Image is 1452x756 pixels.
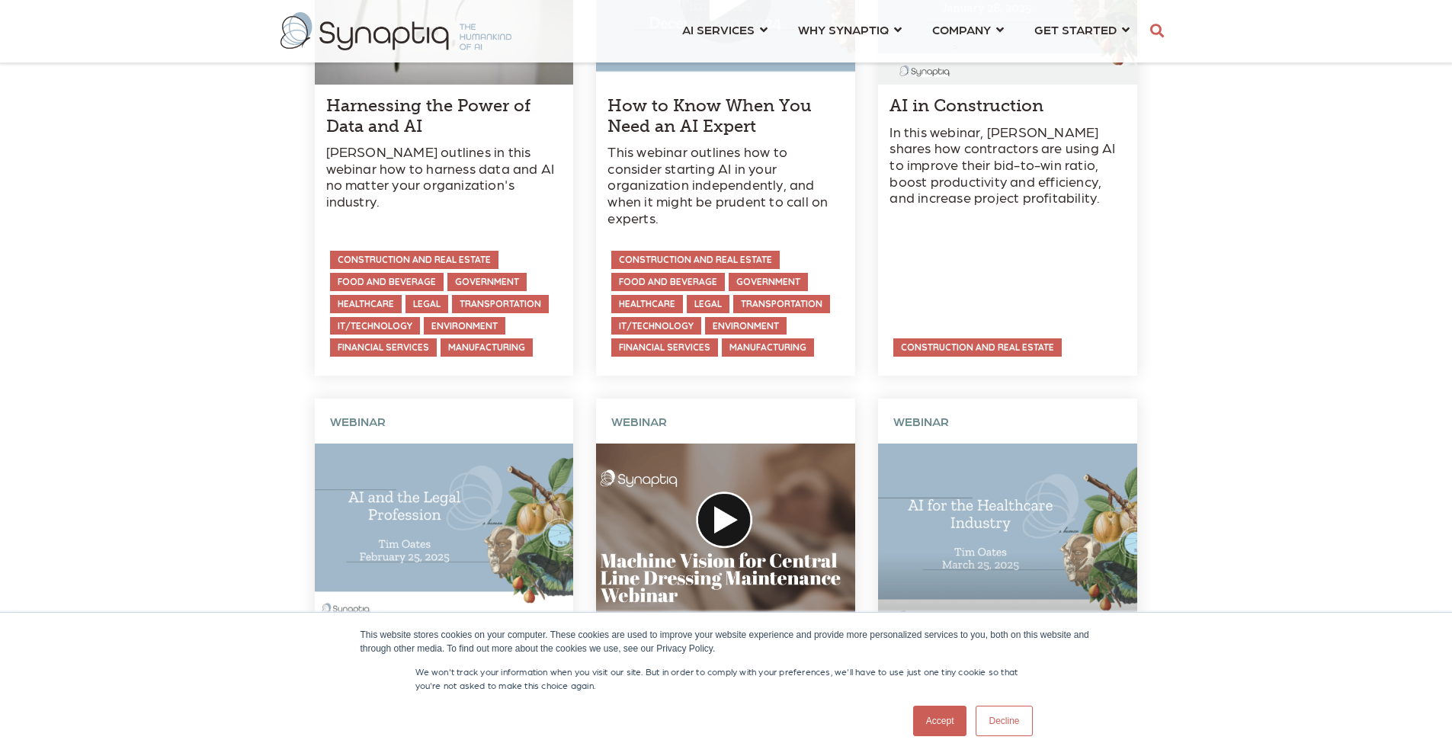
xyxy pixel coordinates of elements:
span: WHY SYNAPTIQ [798,19,889,40]
span: GET STARTED [1034,19,1117,40]
nav: menu [667,4,1145,59]
div: This website stores cookies on your computer. These cookies are used to improve your website expe... [361,628,1092,655]
a: AI SERVICES [682,15,768,43]
a: COMPANY [932,15,1004,43]
a: Accept [913,706,967,736]
a: Decline [976,706,1032,736]
span: AI SERVICES [682,19,755,40]
p: We won't track your information when you visit our site. But in order to comply with your prefere... [415,665,1037,692]
a: GET STARTED [1034,15,1130,43]
img: synaptiq logo-2 [280,12,511,50]
a: WHY SYNAPTIQ [798,15,902,43]
span: COMPANY [932,19,991,40]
